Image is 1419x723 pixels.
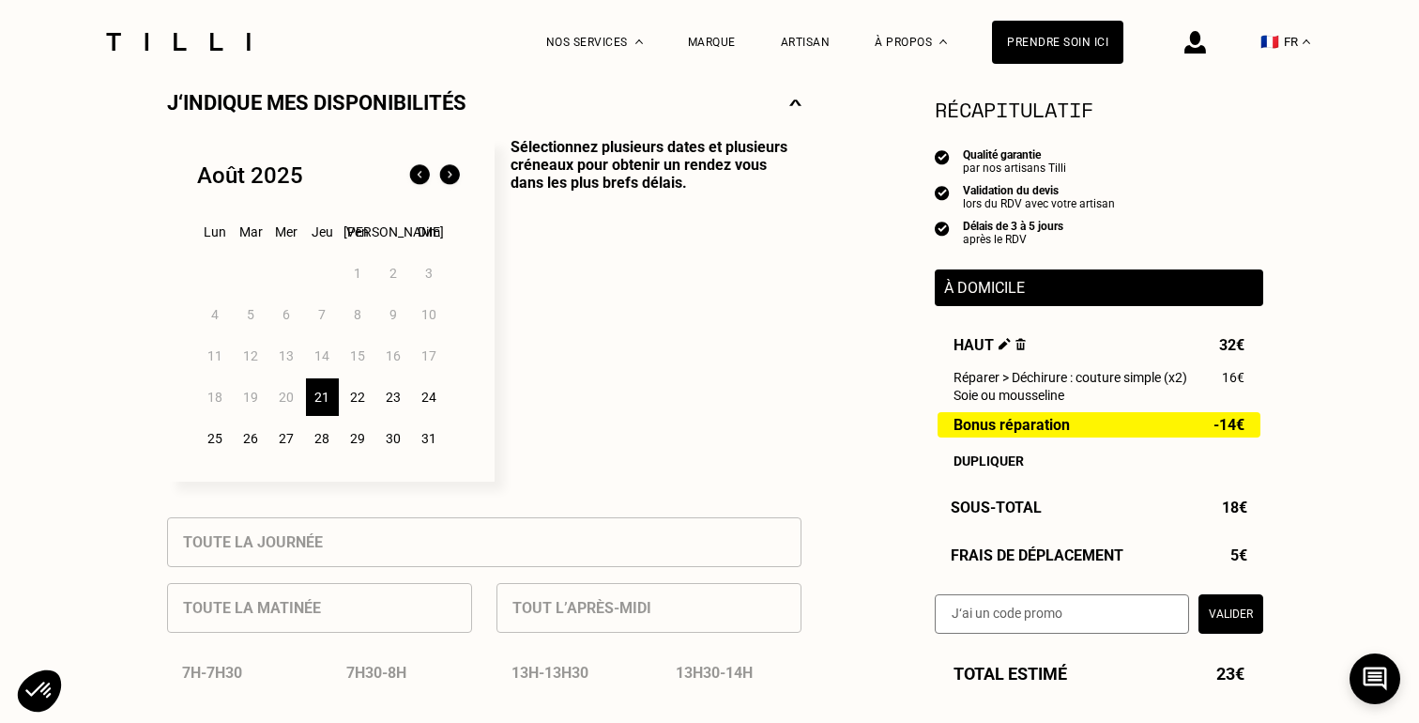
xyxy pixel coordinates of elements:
[1260,33,1279,51] span: 🇫🇷
[435,161,465,191] img: Mois suivant
[963,148,1066,162] div: Qualité garantie
[1216,664,1244,684] span: 23€
[935,220,950,237] img: icon list info
[944,279,1254,297] p: À domicile
[992,21,1123,64] a: Prendre soin ici
[939,39,947,44] img: Menu déroulant à propos
[935,148,950,165] img: icon list info
[1184,31,1206,54] img: icône connexion
[1213,417,1244,433] span: -14€
[954,388,1064,403] span: Soie ou mousseline
[954,336,1026,354] span: Haut
[935,546,1263,564] div: Frais de déplacement
[342,420,374,457] div: 29
[306,378,339,416] div: 21
[1198,594,1263,634] button: Valider
[197,162,303,189] div: Août 2025
[963,162,1066,175] div: par nos artisans Tilli
[167,91,466,115] p: J‘indique mes disponibilités
[413,378,446,416] div: 24
[306,420,339,457] div: 28
[954,370,1187,385] span: Réparer > Déchirure : couture simple (x2)
[954,417,1070,433] span: Bonus réparation
[954,454,1244,469] div: Dupliquer
[935,184,950,201] img: icon list info
[935,594,1189,634] input: J‘ai un code promo
[963,197,1115,210] div: lors du RDV avec votre artisan
[935,94,1263,125] section: Récapitulatif
[377,420,410,457] div: 30
[1015,338,1026,350] img: Supprimer
[377,378,410,416] div: 23
[935,499,1263,516] div: Sous-Total
[413,420,446,457] div: 31
[270,420,303,457] div: 27
[342,378,374,416] div: 22
[1303,39,1310,44] img: menu déroulant
[1219,336,1244,354] span: 32€
[235,420,267,457] div: 26
[789,91,801,115] img: svg+xml;base64,PHN2ZyBmaWxsPSJub25lIiBoZWlnaHQ9IjE0IiB2aWV3Qm94PSIwIDAgMjggMTQiIHdpZHRoPSIyOCIgeG...
[404,161,435,191] img: Mois précédent
[963,184,1115,197] div: Validation du devis
[963,233,1063,246] div: après le RDV
[99,33,257,51] img: Logo du service de couturière Tilli
[1222,370,1244,385] span: 16€
[781,36,831,49] a: Artisan
[688,36,736,49] a: Marque
[635,39,643,44] img: Menu déroulant
[199,420,232,457] div: 25
[1230,546,1247,564] span: 5€
[935,664,1263,684] div: Total estimé
[495,138,801,482] p: Sélectionnez plusieurs dates et plusieurs créneaux pour obtenir un rendez vous dans les plus bref...
[1222,499,1247,516] span: 18€
[963,220,1063,233] div: Délais de 3 à 5 jours
[999,338,1011,350] img: Éditer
